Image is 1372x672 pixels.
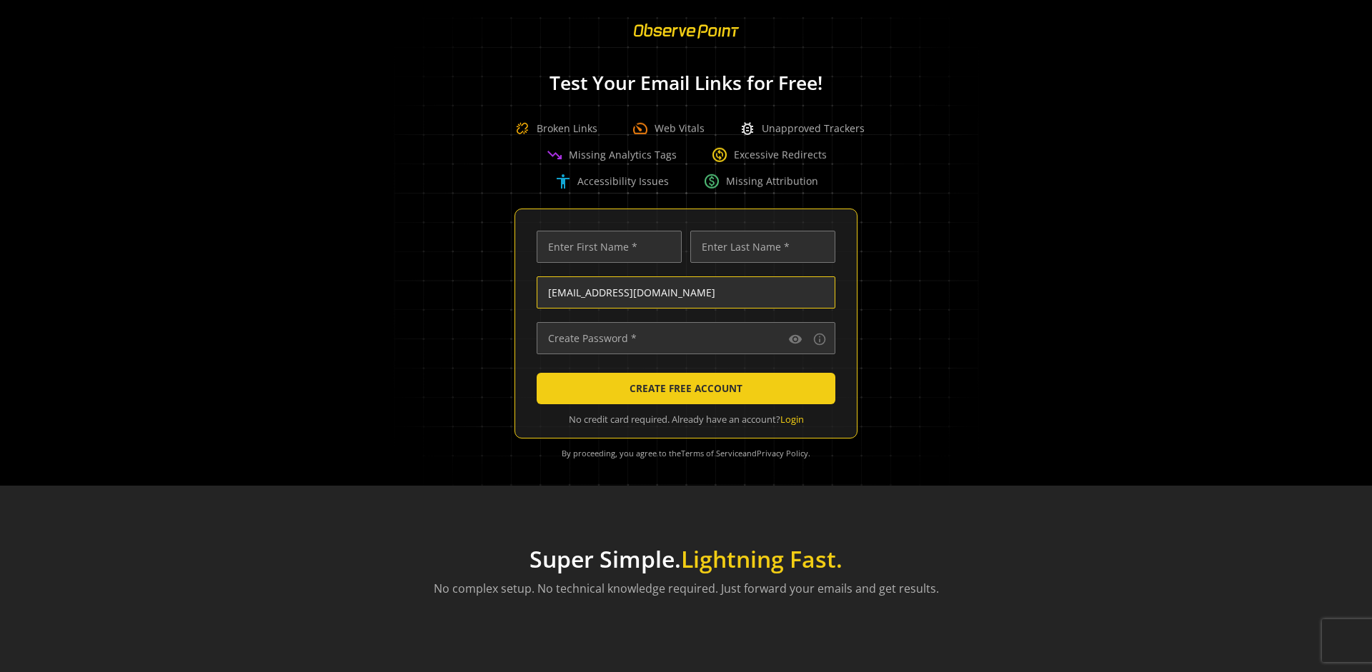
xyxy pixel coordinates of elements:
span: accessibility [555,173,572,190]
h1: Super Simple. [434,546,939,573]
mat-icon: info_outline [812,332,827,346]
span: bug_report [739,120,756,137]
div: Broken Links [508,114,597,143]
h1: Test Your Email Links for Free! [372,73,1000,94]
span: paid [703,173,720,190]
input: Enter Email Address (name@work-email.com) * [537,276,835,309]
span: trending_down [546,146,563,164]
span: change_circle [711,146,728,164]
p: No complex setup. No technical knowledge required. Just forward your emails and get results. [434,580,939,597]
div: No credit card required. Already have an account? [537,413,835,426]
div: Web Vitals [632,120,705,137]
button: CREATE FREE ACCOUNT [537,373,835,404]
a: Privacy Policy [757,448,808,458]
div: Unapproved Trackers [739,120,865,137]
a: ObservePoint Homepage [625,33,748,46]
a: Login [780,413,804,426]
span: speed [632,120,649,137]
div: Excessive Redirects [711,146,827,164]
input: Create Password * [537,322,835,354]
button: Password requirements [811,331,828,348]
div: By proceeding, you agree to the and . [532,438,840,468]
div: Accessibility Issues [555,173,669,190]
img: Broken Link [508,114,537,143]
span: Lightning Fast. [681,543,842,574]
input: Enter First Name * [537,231,682,263]
input: Enter Last Name * [690,231,835,263]
div: Missing Analytics Tags [546,146,677,164]
div: Missing Attribution [703,173,818,190]
span: CREATE FREE ACCOUNT [630,376,742,401]
mat-icon: visibility [788,332,802,346]
a: Terms of Service [681,448,742,458]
